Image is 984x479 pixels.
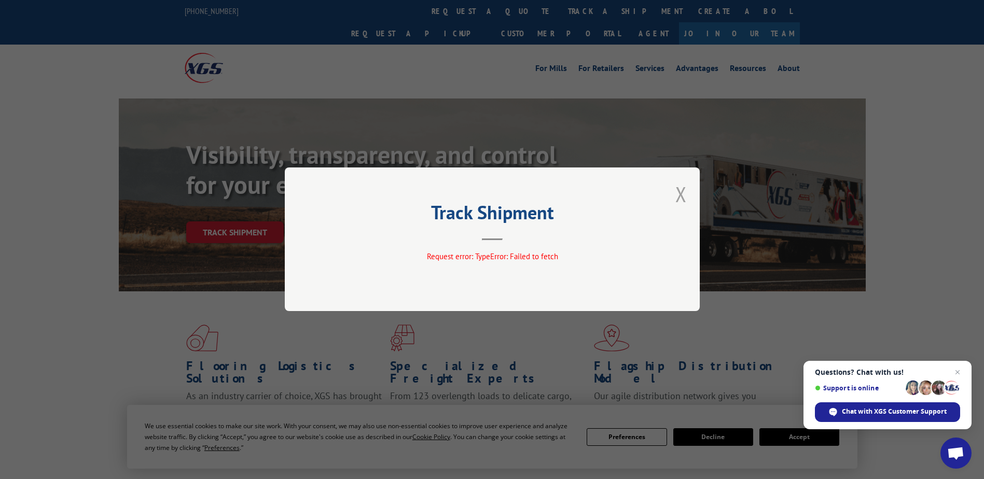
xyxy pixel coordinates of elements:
[815,368,960,376] span: Questions? Chat with us!
[842,407,947,416] span: Chat with XGS Customer Support
[940,438,972,469] div: Open chat
[337,205,648,225] h2: Track Shipment
[815,384,902,392] span: Support is online
[951,366,964,378] span: Close chat
[675,180,687,208] button: Close modal
[426,252,558,262] span: Request error: TypeError: Failed to fetch
[815,402,960,422] div: Chat with XGS Customer Support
